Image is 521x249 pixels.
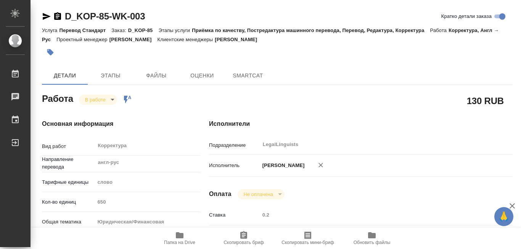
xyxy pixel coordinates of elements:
span: Папка на Drive [164,240,195,245]
h4: Основная информация [42,119,178,129]
button: Скопировать бриф [212,228,276,249]
p: Общая тематика [42,218,95,226]
button: Обновить файлы [340,228,404,249]
span: Обновить файлы [354,240,391,245]
span: 🙏 [497,209,510,225]
p: Исполнитель [209,162,260,169]
p: Приёмка по качеству, Постредактура машинного перевода, Перевод, Редактура, Корректура [192,27,430,33]
h4: Оплата [209,190,232,199]
p: Ставка [209,211,260,219]
span: Скопировать бриф [224,240,264,245]
span: Этапы [92,71,129,80]
div: В работе [79,95,117,105]
span: Детали [47,71,83,80]
span: SmartCat [230,71,266,80]
p: Услуга [42,27,59,33]
p: Работа [430,27,449,33]
p: Вид работ [42,143,95,150]
p: Подразделение [209,141,260,149]
button: 🙏 [494,207,513,226]
p: Перевод Стандарт [59,27,111,33]
p: Кол-во единиц [42,198,95,206]
button: Папка на Drive [148,228,212,249]
div: Юридическая/Финансовая [95,215,200,228]
span: Кратко детали заказа [441,13,492,20]
input: Пустое поле [260,209,487,220]
button: Скопировать мини-бриф [276,228,340,249]
button: Скопировать ссылку [53,12,62,21]
input: Пустое поле [95,196,200,207]
button: Удалить исполнителя [312,157,329,173]
button: Не оплачена [241,191,275,198]
button: Добавить тэг [42,44,59,61]
p: [PERSON_NAME] [215,37,263,42]
p: Этапы услуги [158,27,192,33]
span: Оценки [184,71,220,80]
p: Заказ: [111,27,128,33]
span: Скопировать мини-бриф [281,240,334,245]
div: В работе [238,189,285,199]
h2: Работа [42,91,73,105]
div: слово [95,176,200,189]
p: Тарифные единицы [42,178,95,186]
p: Направление перевода [42,156,95,171]
p: Проектный менеджер [56,37,109,42]
span: Файлы [138,71,175,80]
button: Скопировать ссылку для ЯМессенджера [42,12,51,21]
p: [PERSON_NAME] [109,37,158,42]
h2: 130 RUB [467,94,504,107]
p: Клиентские менеджеры [158,37,215,42]
a: D_KOP-85-WK-003 [65,11,145,21]
h4: Исполнители [209,119,513,129]
p: [PERSON_NAME] [260,162,305,169]
p: D_KOP-85 [128,27,159,33]
button: В работе [83,96,108,103]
